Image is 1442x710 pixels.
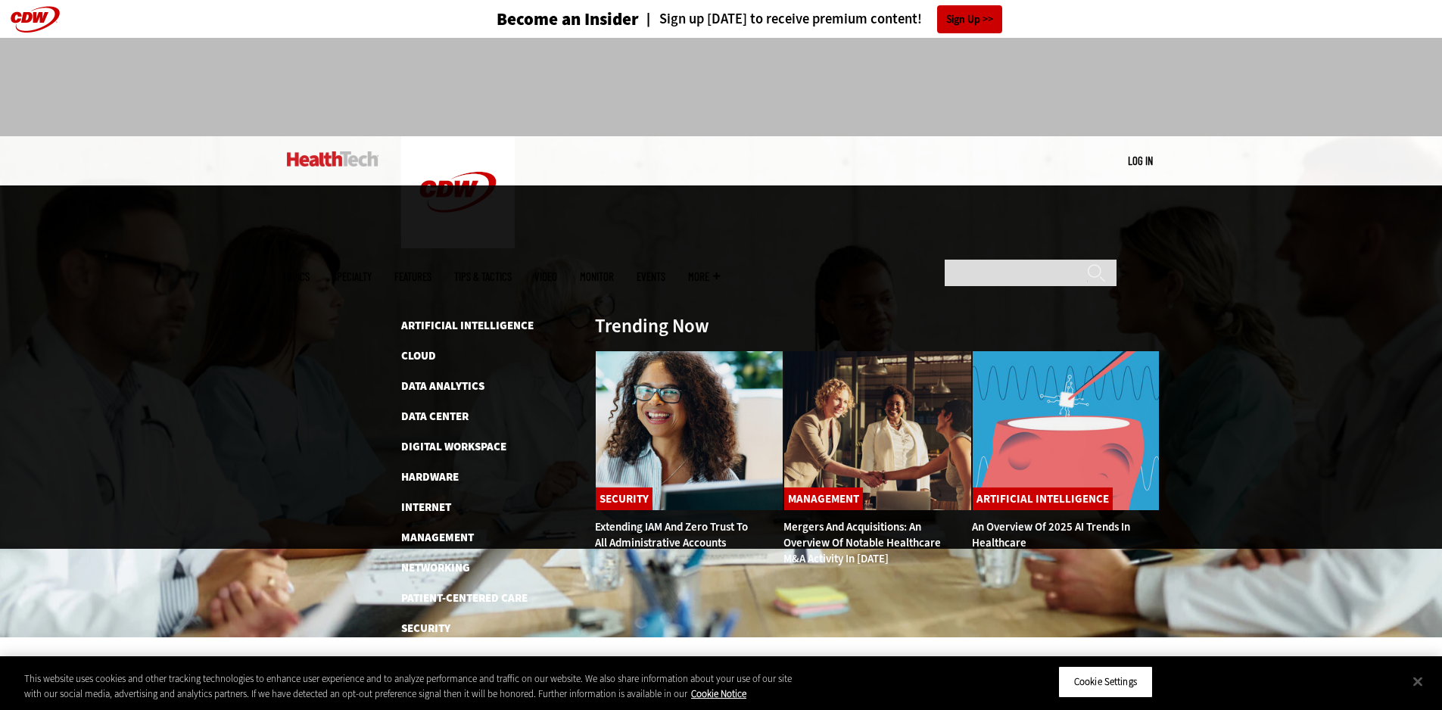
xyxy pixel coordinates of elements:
[1058,666,1153,698] button: Cookie Settings
[401,469,459,484] a: Hardware
[446,53,997,121] iframe: advertisement
[784,487,863,510] a: Management
[401,136,515,248] img: Home
[595,350,783,511] img: Administrative assistant
[401,409,469,424] a: Data Center
[596,487,652,510] a: Security
[401,500,451,515] a: Internet
[401,378,484,394] a: Data Analytics
[401,651,456,666] a: Software
[691,687,746,700] a: More information about your privacy
[595,316,709,335] h3: Trending Now
[972,350,1160,511] img: illustration of computer chip being put inside head with waves
[401,621,450,636] a: Security
[401,560,470,575] a: Networking
[973,487,1113,510] a: Artificial Intelligence
[401,439,506,454] a: Digital Workspace
[24,671,793,701] div: This website uses cookies and other tracking technologies to enhance user experience and to analy...
[1128,153,1153,169] div: User menu
[440,11,639,28] a: Become an Insider
[783,350,972,511] img: business leaders shake hands in conference room
[595,519,748,550] a: Extending IAM and Zero Trust to All Administrative Accounts
[497,11,639,28] h3: Become an Insider
[1401,665,1434,698] button: Close
[972,519,1130,550] a: An Overview of 2025 AI Trends in Healthcare
[287,151,378,167] img: Home
[401,590,528,606] a: Patient-Centered Care
[401,348,436,363] a: Cloud
[639,12,922,26] a: Sign up [DATE] to receive premium content!
[937,5,1002,33] a: Sign Up
[1128,154,1153,167] a: Log in
[783,519,941,566] a: Mergers and Acquisitions: An Overview of Notable Healthcare M&A Activity in [DATE]
[401,530,474,545] a: Management
[401,318,534,333] a: Artificial Intelligence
